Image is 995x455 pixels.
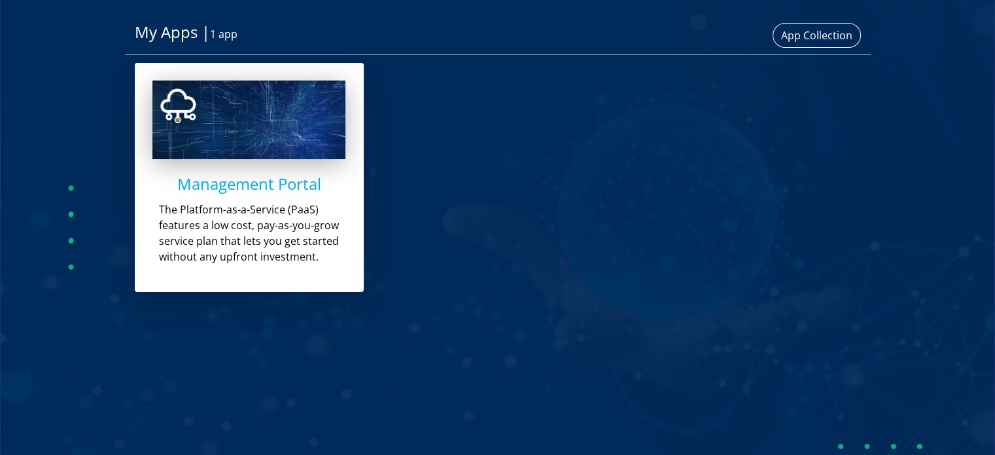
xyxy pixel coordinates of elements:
button: App Collection [773,23,861,48]
img: app-mgmt-tile.png [152,81,346,159]
p: The Platform-as-a-Service (PaaS) features a low cost, pay-as-you-grow service plan that lets you ... [159,202,353,264]
h4: Management Portal [152,175,346,194]
span: 1 app [210,27,237,41]
a: Management PortalThe Platform-as-a-Service (PaaS) features a low cost, pay-as-you-grow service pl... [135,68,364,297]
h1: My Apps | [135,23,488,42]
